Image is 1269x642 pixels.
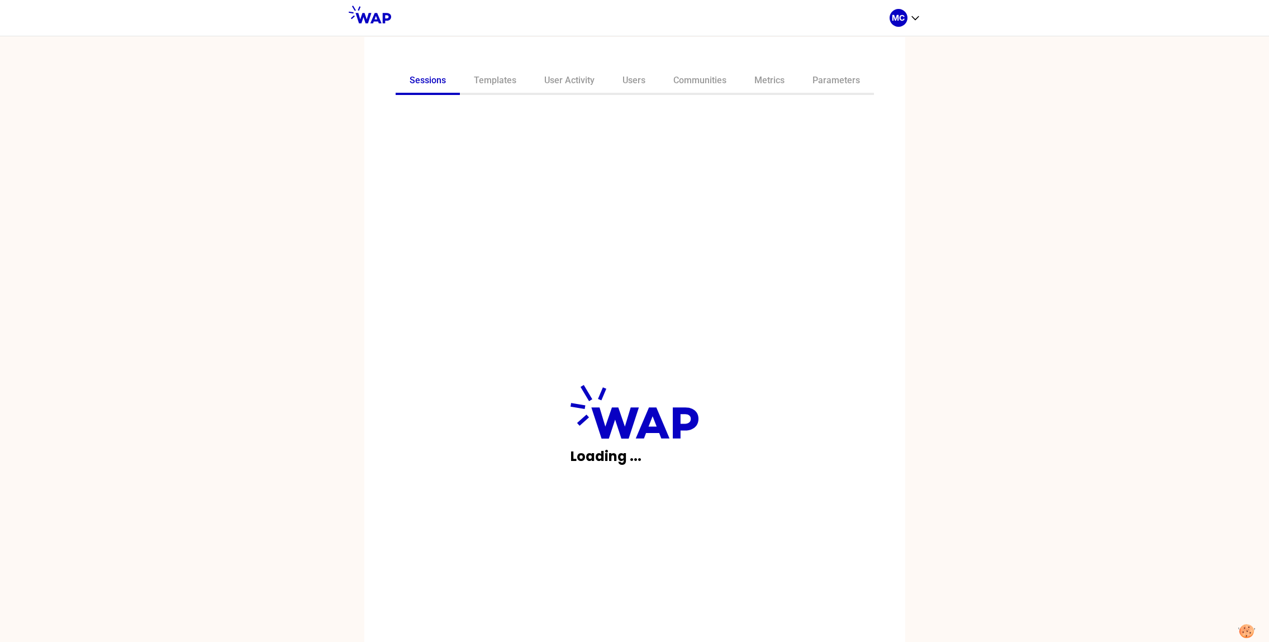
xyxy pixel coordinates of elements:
a: User Activity [530,68,609,95]
button: MC [890,9,921,27]
a: Metrics [740,68,799,95]
p: MC [892,12,905,23]
a: Sessions [396,68,460,95]
a: Templates [460,68,530,95]
a: Users [609,68,659,95]
a: Communities [659,68,740,95]
a: Parameters [799,68,874,95]
p: Loading ... [571,448,698,465]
